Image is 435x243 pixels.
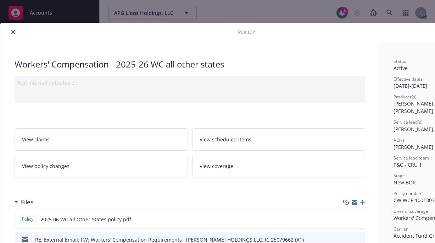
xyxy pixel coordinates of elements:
span: Carrier [394,226,408,232]
span: Producer(s) [394,94,417,100]
span: 2025 06 WC all Other States policy.pdf [40,216,131,223]
a: View policy changes [15,155,188,177]
a: View claims [15,128,188,151]
span: P&C - CRU 1 [394,161,422,168]
span: [PERSON_NAME] [394,144,433,150]
span: Policy number [394,190,422,196]
span: View coverage [200,162,233,170]
span: Service lead(s) [394,119,423,125]
span: Policy [21,216,35,222]
span: Status [394,58,406,64]
span: Active [394,65,408,71]
div: Files [15,198,33,207]
span: New BOR [394,179,416,186]
span: View policy changes [22,162,69,170]
a: View coverage [192,155,366,177]
span: Lines of coverage [394,208,428,214]
button: preview file [356,216,362,223]
h3: Files [21,198,33,207]
span: View scheduled items [200,136,251,143]
span: Effective dates [394,76,423,82]
span: View claims [22,136,50,143]
span: Stage [394,173,405,179]
span: Policy [238,28,255,36]
span: AC(s) [394,137,404,143]
div: Add internal notes here... [17,79,362,86]
a: View scheduled items [192,128,366,151]
div: Workers' Compensation - 2025-26 WC all other states [15,58,365,70]
button: download file [344,216,350,223]
span: Service lead team [394,155,429,161]
button: close [9,28,17,36]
